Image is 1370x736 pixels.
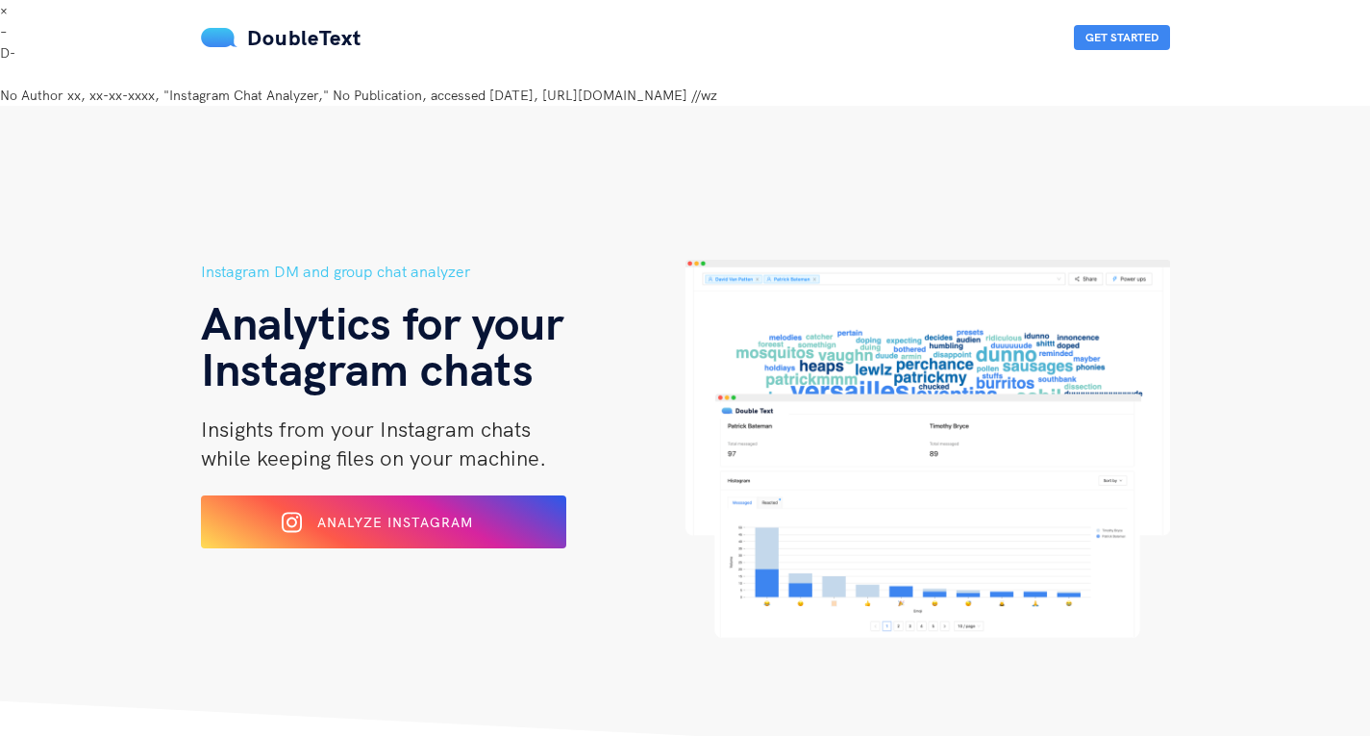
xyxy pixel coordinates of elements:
[201,495,566,548] button: Analyze Instagram
[201,293,563,351] span: Analytics for your
[201,340,534,397] span: Instagram chats
[317,514,473,531] span: Analyze Instagram
[201,416,531,443] span: Insights from your Instagram chats
[201,520,566,538] a: Analyze Instagram
[201,260,685,284] h5: Instagram DM and group chat analyzer
[201,28,237,47] img: mS3x8y1f88AAAAABJRU5ErkJggg==
[1074,25,1170,50] button: Get Started
[685,260,1170,638] img: hero
[247,24,361,51] span: DoubleText
[201,24,361,51] a: DoubleText
[201,444,546,471] span: while keeping files on your machine.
